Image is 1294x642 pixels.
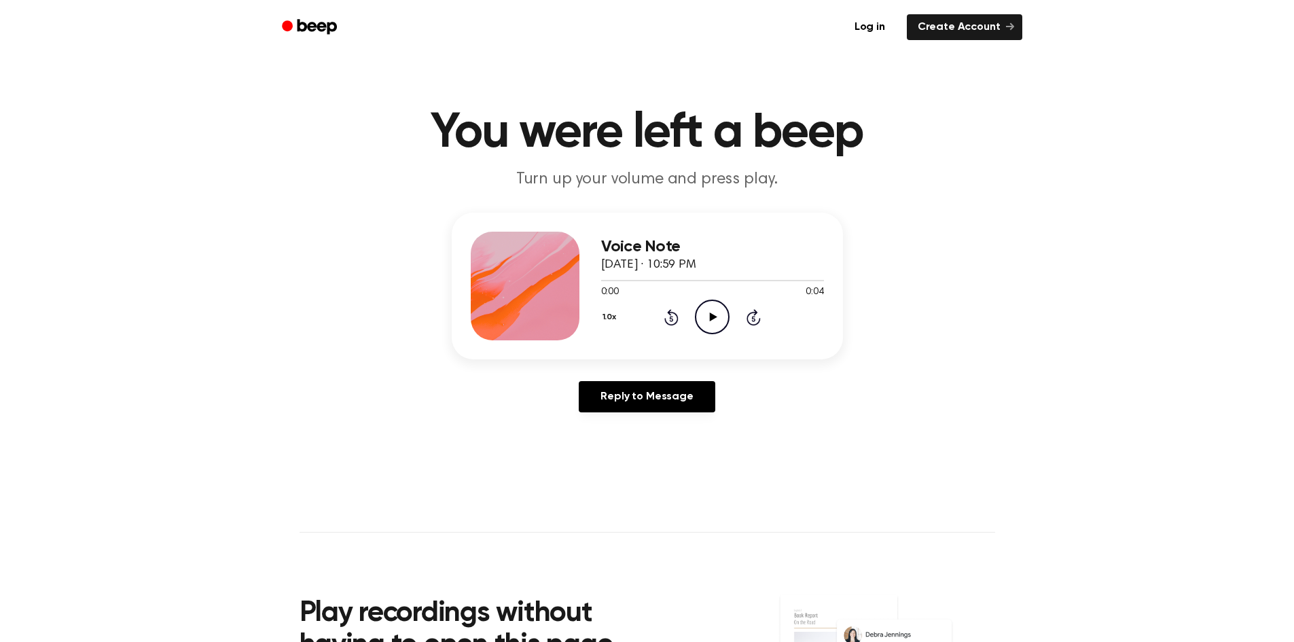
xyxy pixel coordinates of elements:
a: Create Account [907,14,1022,40]
button: 1.0x [601,306,622,329]
a: Log in [841,12,899,43]
p: Turn up your volume and press play. [387,168,908,191]
span: 0:00 [601,285,619,300]
a: Beep [272,14,349,41]
span: [DATE] · 10:59 PM [601,259,696,271]
a: Reply to Message [579,381,715,412]
span: 0:04 [806,285,823,300]
h1: You were left a beep [300,109,995,158]
h3: Voice Note [601,238,824,256]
